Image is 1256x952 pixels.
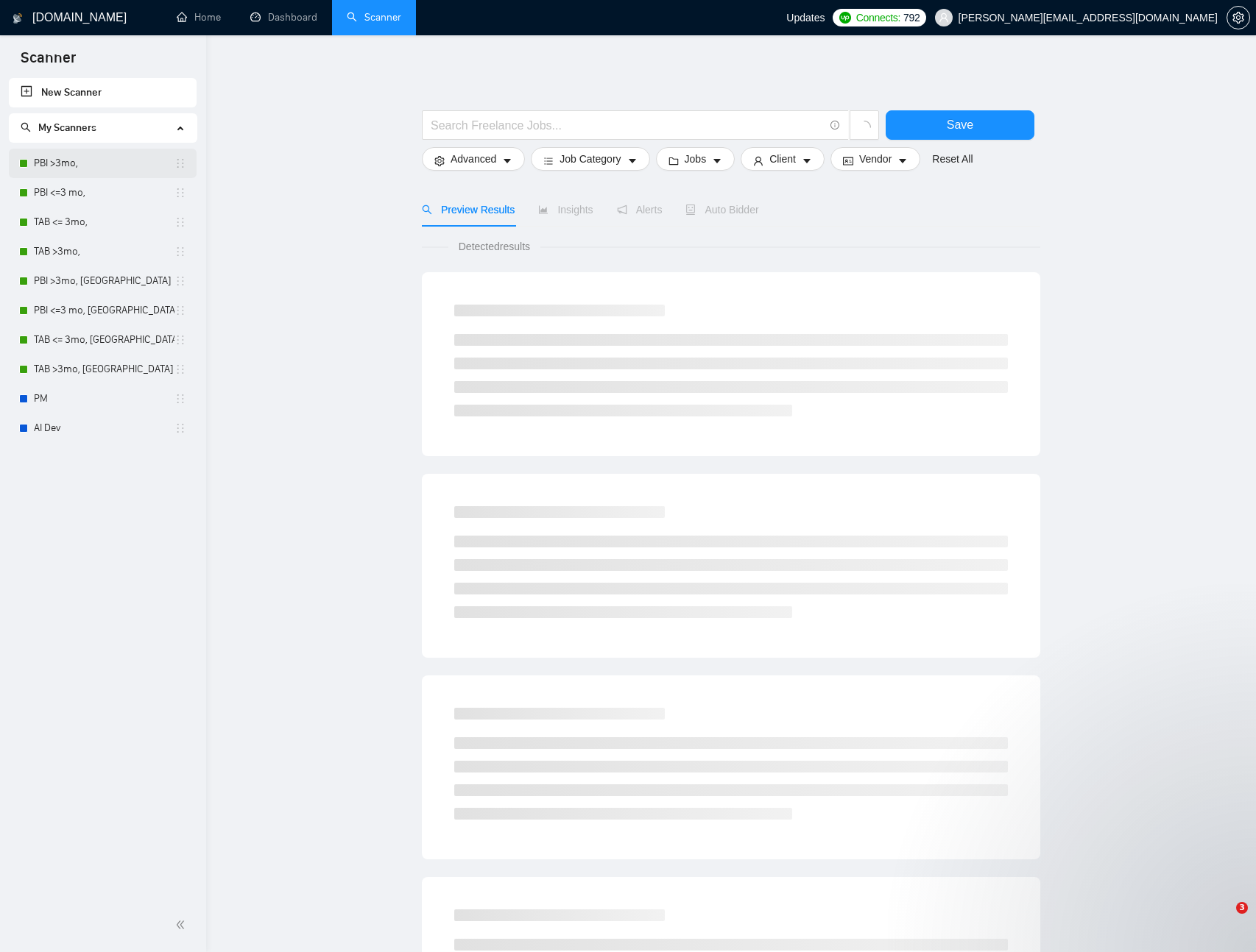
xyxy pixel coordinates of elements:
[543,155,554,166] span: bars
[538,205,548,215] span: area-chart
[753,155,763,166] span: user
[1206,902,1241,937] iframe: Intercom live chat
[786,12,825,24] span: Updates
[856,10,900,26] span: Connects:
[21,121,96,134] span: My Scanners
[34,296,174,325] a: PBI <=3 mo, [GEOGRAPHIC_DATA]
[250,11,317,24] a: dashboardDashboard
[9,296,197,325] li: PBI <=3 mo, UK
[1227,12,1250,24] a: setting
[932,151,973,167] a: Reset All
[802,155,812,166] span: caret-down
[434,155,445,166] span: setting
[668,155,679,166] span: folder
[34,207,174,237] a: TAB <= 3mo,
[422,204,515,216] span: Preview Results
[886,110,1034,140] button: Save
[21,78,185,107] a: New Scanner
[34,149,174,178] a: PBI >3mo,
[947,116,973,134] span: Save
[897,155,908,166] span: caret-down
[9,78,197,107] li: New Scanner
[627,155,638,166] span: caret-down
[174,187,186,199] span: holder
[34,237,174,266] a: TAB >3mo,
[448,238,540,255] span: Detected results
[538,204,593,216] span: Insights
[843,155,853,166] span: idcard
[617,205,627,215] span: notification
[769,151,796,167] span: Client
[9,178,197,207] li: PBI <=3 mo,
[830,121,840,130] span: info-circle
[1227,12,1249,24] span: setting
[617,204,663,216] span: Alerts
[685,205,696,215] span: robot
[859,151,892,167] span: Vendor
[9,266,197,296] li: PBI >3mo, UK
[175,917,190,932] span: double-left
[712,155,722,166] span: caret-down
[174,275,186,287] span: holder
[9,355,197,384] li: TAB >3mo, UK
[1236,902,1248,914] span: 3
[839,12,851,24] img: upwork-logo.png
[34,325,174,355] a: TAB <= 3mo, [GEOGRAPHIC_DATA]
[174,363,186,375] span: holder
[422,147,525,171] button: settingAdvancedcaret-down
[685,151,707,167] span: Jobs
[174,305,186,316] span: holder
[34,266,174,296] a: PBI >3mo, [GEOGRAPHIC_DATA]
[431,116,824,135] input: Search Freelance Jobs...
[502,155,512,166] span: caret-down
[9,384,197,413] li: PM
[174,422,186,434] span: holder
[38,121,96,134] span: My Scanners
[174,246,186,257] span: holder
[903,10,920,26] span: 792
[174,393,186,405] span: holder
[34,355,174,384] a: TAB >3mo, [GEOGRAPHIC_DATA]
[830,147,920,171] button: idcardVendorcaret-down
[9,237,197,266] li: TAB >3mo,
[9,207,197,237] li: TAB <= 3mo,
[174,157,186,169] span: holder
[347,11,401,24] a: searchScanner
[656,147,735,171] button: folderJobscaret-down
[13,7,23,30] img: logo
[741,147,825,171] button: userClientcaret-down
[34,178,174,207] a: PBI <=3 mo,
[177,11,221,24] a: homeHome
[9,413,197,443] li: AI Dev
[21,122,31,132] span: search
[9,325,197,355] li: TAB <= 3mo, UK
[9,47,88,78] span: Scanner
[451,151,496,167] span: Advanced
[858,121,871,134] span: loading
[1227,6,1250,29] button: setting
[939,13,949,23] span: user
[685,204,758,216] span: Auto Bidder
[531,147,649,171] button: barsJob Categorycaret-down
[34,413,174,443] a: AI Dev
[34,384,174,413] a: PM
[174,334,186,346] span: holder
[9,149,197,178] li: PBI >3mo,
[560,151,621,167] span: Job Category
[174,216,186,228] span: holder
[422,205,432,215] span: search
